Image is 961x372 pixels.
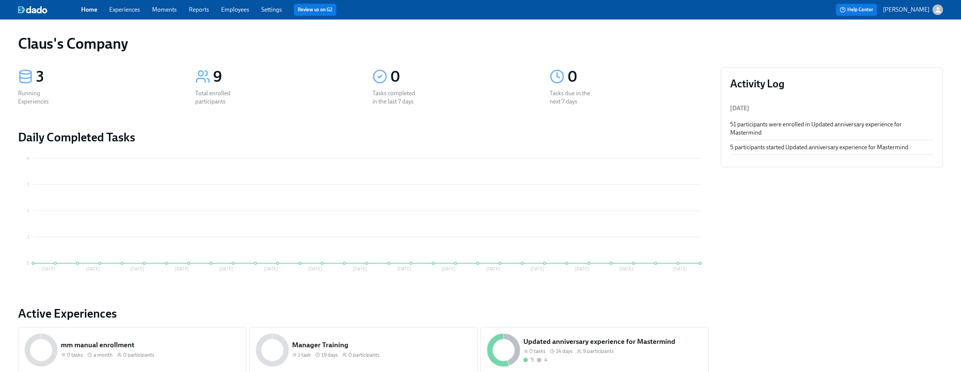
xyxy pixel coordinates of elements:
li: [DATE] [730,99,934,117]
span: 0 participants [348,351,380,358]
tspan: [DATE] [219,266,233,271]
span: 1 task [298,351,311,358]
a: Employees [221,6,249,13]
tspan: [DATE] [486,266,500,271]
tspan: [DATE] [308,266,322,271]
div: Running Experiences [18,89,66,106]
a: Moments [152,6,177,13]
h5: Manager Training [292,340,471,350]
tspan: [DATE] [130,266,144,271]
h2: Daily Completed Tasks [18,130,709,145]
div: Not started [537,356,547,363]
img: dado [18,6,47,13]
tspan: [DATE] [86,266,100,271]
tspan: 3 [27,182,29,187]
tspan: [DATE] [575,266,589,271]
a: Settings [261,6,282,13]
p: [PERSON_NAME] [883,6,929,14]
span: Help Center [840,6,873,13]
div: Completed all due tasks [523,356,534,363]
span: 0 participants [123,351,154,358]
span: 0 tasks [529,348,545,355]
tspan: 1 [27,234,29,240]
div: Total enrolled participants [195,89,243,106]
div: 4 [544,356,547,363]
tspan: [DATE] [530,266,544,271]
span: 19 days [321,351,338,358]
a: Active Experiences [18,306,709,321]
a: Review us on G2 [298,6,333,13]
div: 5 [531,356,534,363]
span: 9 participants [583,348,614,355]
h5: Updated anniversary experience for Mastermind [523,337,702,346]
tspan: 4 [27,156,29,161]
tspan: [DATE] [619,266,633,271]
button: Review us on G2 [294,4,336,16]
a: Home [81,6,97,13]
tspan: [DATE] [441,266,455,271]
a: Reports [189,6,209,13]
span: 0 tasks [67,351,83,358]
tspan: [DATE] [175,266,189,271]
h5: mm manual enrollment [61,340,240,350]
tspan: [DATE] [41,266,55,271]
tspan: [DATE] [673,266,687,271]
div: 51 participants were enrolled in Updated anniversary experience for Mastermind [730,120,934,137]
div: Tasks due in the next 7 days [550,89,598,106]
span: 14 days [556,348,572,355]
tspan: [DATE] [353,266,367,271]
tspan: [DATE] [397,266,411,271]
tspan: 2 [27,208,29,213]
div: 9 [213,67,354,86]
div: Tasks completed in the last 7 days [372,89,420,106]
h1: Claus's Company [18,34,128,52]
a: Experiences [109,6,140,13]
div: 5 participants started Updated anniversary experience for Mastermind [730,143,934,151]
button: [PERSON_NAME] [883,4,943,15]
div: 0 [390,67,532,86]
tspan: 0 [26,261,29,266]
a: dado [18,6,81,13]
div: 0 [568,67,709,86]
div: 3 [36,67,177,86]
tspan: [DATE] [264,266,278,271]
button: Help Center [836,4,877,16]
span: a month [93,351,113,358]
h3: Activity Log [730,77,934,90]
